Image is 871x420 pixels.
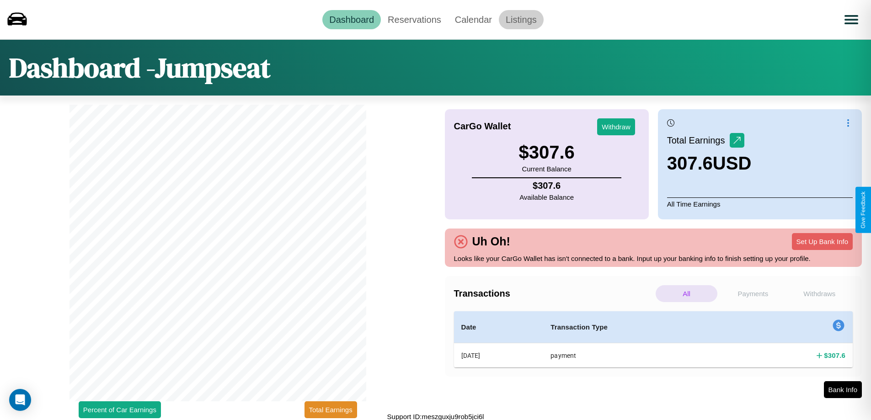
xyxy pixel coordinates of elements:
[381,10,448,29] a: Reservations
[468,235,515,248] h4: Uh Oh!
[550,322,726,333] h4: Transaction Type
[667,132,730,149] p: Total Earnings
[839,7,864,32] button: Open menu
[461,322,536,333] h4: Date
[543,343,733,368] th: payment
[9,49,271,86] h1: Dashboard - Jumpseat
[824,351,845,360] h4: $ 307.6
[454,121,511,132] h4: CarGo Wallet
[454,288,653,299] h4: Transactions
[722,285,784,302] p: Payments
[597,118,635,135] button: Withdraw
[454,311,853,367] table: simple table
[789,285,850,302] p: Withdraws
[860,191,866,229] div: Give Feedback
[454,343,544,368] th: [DATE]
[79,401,161,418] button: Percent of Car Earnings
[448,10,499,29] a: Calendar
[519,181,574,191] h4: $ 307.6
[518,142,574,163] h3: $ 307.6
[499,10,544,29] a: Listings
[824,381,862,398] button: Bank Info
[667,153,752,174] h3: 307.6 USD
[454,252,853,265] p: Looks like your CarGo Wallet has isn't connected to a bank. Input up your banking info to finish ...
[322,10,381,29] a: Dashboard
[667,197,853,210] p: All Time Earnings
[9,389,31,411] div: Open Intercom Messenger
[305,401,357,418] button: Total Earnings
[792,233,853,250] button: Set Up Bank Info
[519,191,574,203] p: Available Balance
[518,163,574,175] p: Current Balance
[656,285,717,302] p: All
